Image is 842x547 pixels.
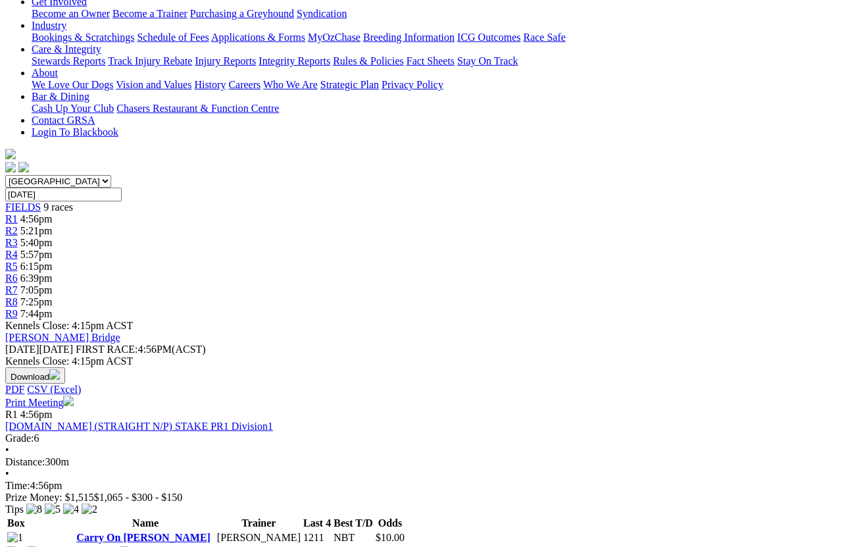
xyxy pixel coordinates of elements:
[308,32,360,43] a: MyOzChase
[5,249,18,260] a: R4
[333,531,374,544] td: NBT
[228,79,260,90] a: Careers
[32,43,101,55] a: Care & Integrity
[7,517,25,529] span: Box
[5,284,18,296] a: R7
[32,55,105,66] a: Stewards Reports
[82,504,97,515] img: 2
[5,296,18,307] a: R8
[20,409,53,420] span: 4:56pm
[5,397,74,408] a: Print Meeting
[45,504,61,515] img: 5
[63,504,79,515] img: 4
[20,273,53,284] span: 6:39pm
[76,344,137,355] span: FIRST RACE:
[112,8,187,19] a: Become a Trainer
[32,91,89,102] a: Bar & Dining
[407,55,455,66] a: Fact Sheets
[76,344,206,355] span: 4:56PM(ACST)
[5,384,24,395] a: PDF
[333,517,374,530] th: Best T/D
[5,432,34,444] span: Grade:
[108,55,192,66] a: Track Injury Rebate
[94,492,183,503] span: $1,065 - $300 - $150
[457,32,520,43] a: ICG Outcomes
[5,504,24,515] span: Tips
[5,201,41,213] span: FIELDS
[20,284,53,296] span: 7:05pm
[5,480,30,491] span: Time:
[7,532,23,544] img: 1
[5,456,837,468] div: 300m
[5,273,18,284] a: R6
[5,480,837,492] div: 4:56pm
[32,32,837,43] div: Industry
[32,8,837,20] div: Get Involved
[5,355,837,367] div: Kennels Close: 4:15pm ACST
[194,79,226,90] a: History
[5,320,133,331] span: Kennels Close: 4:15pm ACST
[32,32,134,43] a: Bookings & Scratchings
[26,504,42,515] img: 8
[5,188,122,201] input: Select date
[457,55,518,66] a: Stay On Track
[5,237,18,248] a: R3
[5,213,18,224] a: R1
[382,79,443,90] a: Privacy Policy
[137,32,209,43] a: Schedule of Fees
[20,296,53,307] span: 7:25pm
[5,492,837,504] div: Prize Money: $1,515
[303,517,332,530] th: Last 4
[32,115,95,126] a: Contact GRSA
[20,237,53,248] span: 5:40pm
[32,20,66,31] a: Industry
[297,8,347,19] a: Syndication
[5,409,18,420] span: R1
[49,369,60,380] img: download.svg
[5,432,837,444] div: 6
[211,32,305,43] a: Applications & Forms
[375,517,405,530] th: Odds
[5,162,16,172] img: facebook.svg
[5,225,18,236] a: R2
[32,8,110,19] a: Become an Owner
[116,79,191,90] a: Vision and Values
[5,421,273,432] a: [DOMAIN_NAME] (STRAIGHT N/P) STAKE PR1 Division1
[523,32,565,43] a: Race Safe
[195,55,256,66] a: Injury Reports
[216,531,301,544] td: [PERSON_NAME]
[5,456,45,467] span: Distance:
[5,344,73,355] span: [DATE]
[259,55,330,66] a: Integrity Reports
[216,517,301,530] th: Trainer
[20,225,53,236] span: 5:21pm
[303,531,332,544] td: 1211
[5,344,39,355] span: [DATE]
[43,201,73,213] span: 9 races
[32,79,113,90] a: We Love Our Dogs
[63,396,74,406] img: printer.svg
[5,332,120,343] a: [PERSON_NAME] Bridge
[76,532,210,543] a: Carry On [PERSON_NAME]
[5,367,65,384] button: Download
[5,149,16,159] img: logo-grsa-white.png
[363,32,455,43] a: Breeding Information
[5,384,837,396] div: Download
[320,79,379,90] a: Strategic Plan
[333,55,404,66] a: Rules & Policies
[20,308,53,319] span: 7:44pm
[20,249,53,260] span: 5:57pm
[27,384,81,395] a: CSV (Excel)
[5,444,9,456] span: •
[116,103,279,114] a: Chasers Restaurant & Function Centre
[32,103,114,114] a: Cash Up Your Club
[5,261,18,272] a: R5
[32,67,58,78] a: About
[20,213,53,224] span: 4:56pm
